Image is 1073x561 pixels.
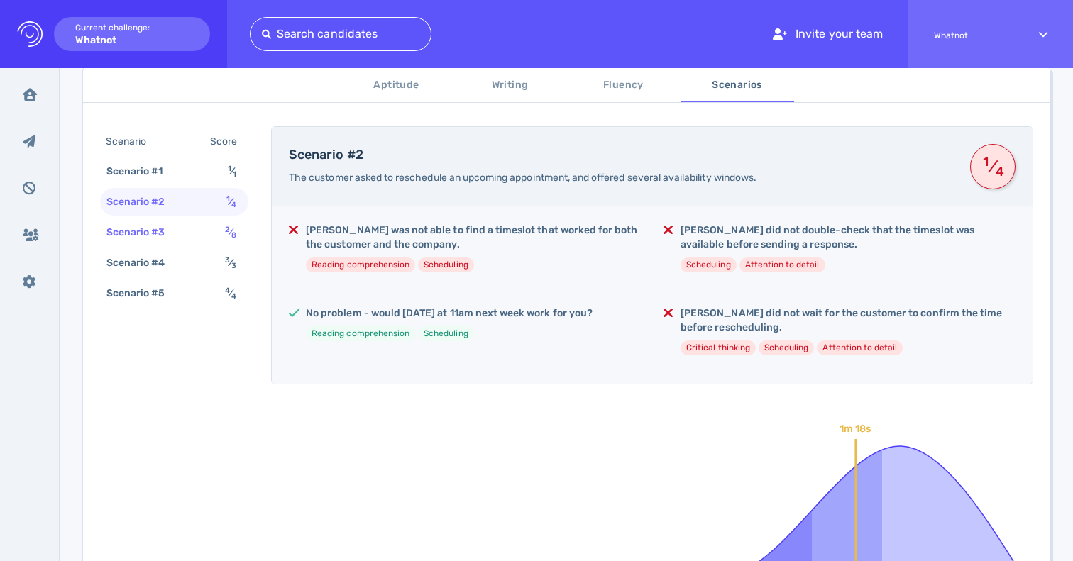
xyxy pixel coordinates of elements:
sup: 2 [225,225,230,234]
sub: 4 [231,291,236,301]
span: Aptitude [348,77,445,94]
div: Score [207,131,246,152]
div: Scenario [103,131,163,152]
span: ⁄ [225,226,236,238]
span: Scenarios [689,77,786,94]
li: Scheduling [681,257,737,272]
span: Fluency [576,77,672,94]
span: Writing [462,77,558,94]
sup: 1 [226,194,230,204]
h4: Scenario #2 [289,148,953,163]
h5: [PERSON_NAME] did not wait for the customer to confirm the time before rescheduling. [681,306,1016,335]
span: ⁄ [225,257,236,269]
span: The customer asked to reschedule an upcoming appointment, and offered several availability windows. [289,172,756,184]
div: Scenario #1 [104,161,180,182]
sub: 1 [233,170,236,179]
li: Attention to detail [739,257,825,272]
li: Scheduling [418,257,474,272]
span: Whatnot [934,30,1013,40]
li: Scheduling [418,326,474,341]
li: Reading comprehension [306,326,415,341]
div: Scenario #2 [104,191,182,212]
sup: 1 [228,164,231,173]
sup: 4 [225,286,230,295]
span: ⁄ [981,154,1005,179]
sub: 3 [231,261,236,270]
h5: No problem - would [DATE] at 11am next week work for you? [306,306,593,321]
span: ⁄ [225,287,236,299]
h5: [PERSON_NAME] was not able to find a timeslot that worked for both the customer and the company. [306,223,641,252]
div: Scenario #3 [104,222,182,243]
sub: 4 [231,200,236,209]
sub: 8 [231,230,236,240]
div: Scenario #5 [104,283,182,304]
li: Reading comprehension [306,257,415,272]
h5: [PERSON_NAME] did not double-check that the timeslot was available before sending a response. [681,223,1016,252]
sup: 3 [225,255,230,265]
span: ⁄ [226,196,236,208]
li: Scheduling [759,340,815,355]
li: Critical thinking [681,340,756,355]
span: ⁄ [228,165,236,177]
sup: 1 [981,160,991,163]
text: 1m 18s [840,423,871,435]
sub: 4 [994,170,1005,173]
li: Attention to detail [817,340,903,355]
div: Scenario #4 [104,252,182,273]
